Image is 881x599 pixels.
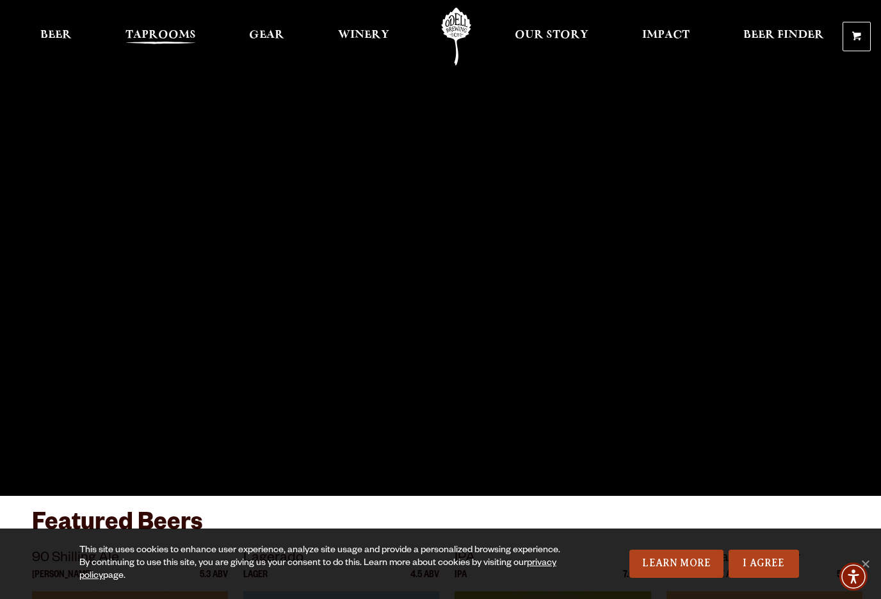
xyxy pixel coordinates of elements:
[79,545,570,583] div: This site uses cookies to enhance user experience, analyze site usage and provide a personalized ...
[642,30,690,40] span: Impact
[79,559,556,582] a: privacy policy
[735,8,832,65] a: Beer Finder
[32,8,80,65] a: Beer
[32,509,849,548] h3: Featured Beers
[839,562,868,591] div: Accessibility Menu
[515,30,588,40] span: Our Story
[432,8,480,65] a: Odell Home
[338,30,389,40] span: Winery
[330,8,398,65] a: Winery
[40,30,72,40] span: Beer
[506,8,597,65] a: Our Story
[117,8,204,65] a: Taprooms
[629,550,723,578] a: Learn More
[729,550,799,578] a: I Agree
[125,30,196,40] span: Taprooms
[743,30,824,40] span: Beer Finder
[249,30,284,40] span: Gear
[241,8,293,65] a: Gear
[634,8,698,65] a: Impact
